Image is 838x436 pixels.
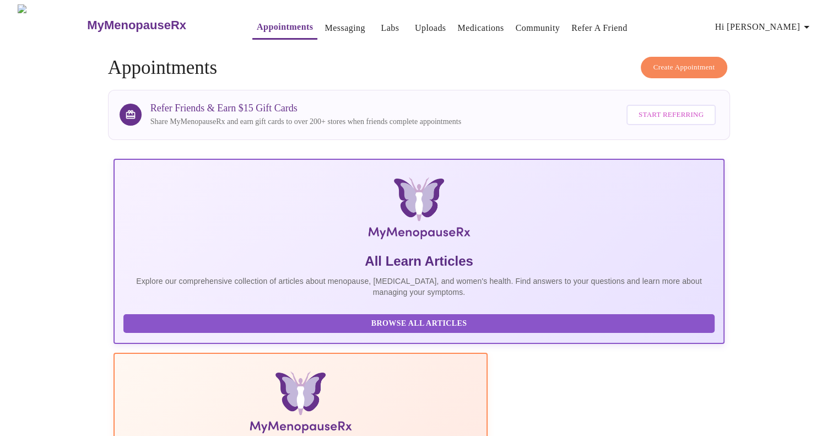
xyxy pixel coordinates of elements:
[711,16,818,38] button: Hi [PERSON_NAME]
[624,99,718,131] a: Start Referring
[18,4,86,46] img: MyMenopauseRx Logo
[86,6,230,45] a: MyMenopauseRx
[511,17,565,39] button: Community
[150,103,461,114] h3: Refer Friends & Earn $15 Gift Cards
[252,16,317,40] button: Appointments
[123,276,715,298] p: Explore our comprehensive collection of articles about menopause, [MEDICAL_DATA], and women's hea...
[325,20,365,36] a: Messaging
[626,105,716,125] button: Start Referring
[320,17,369,39] button: Messaging
[123,314,715,333] button: Browse All Articles
[415,20,446,36] a: Uploads
[215,177,623,244] img: MyMenopauseRx Logo
[457,20,504,36] a: Medications
[123,252,715,270] h5: All Learn Articles
[381,20,399,36] a: Labs
[257,19,313,35] a: Appointments
[567,17,632,39] button: Refer a Friend
[150,116,461,127] p: Share MyMenopauseRx and earn gift cards to over 200+ stores when friends complete appointments
[653,61,715,74] span: Create Appointment
[372,17,408,39] button: Labs
[108,57,731,79] h4: Appointments
[516,20,560,36] a: Community
[410,17,451,39] button: Uploads
[123,318,718,327] a: Browse All Articles
[639,109,704,121] span: Start Referring
[641,57,728,78] button: Create Appointment
[571,20,628,36] a: Refer a Friend
[715,19,813,35] span: Hi [PERSON_NAME]
[453,17,508,39] button: Medications
[134,317,704,331] span: Browse All Articles
[87,18,186,33] h3: MyMenopauseRx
